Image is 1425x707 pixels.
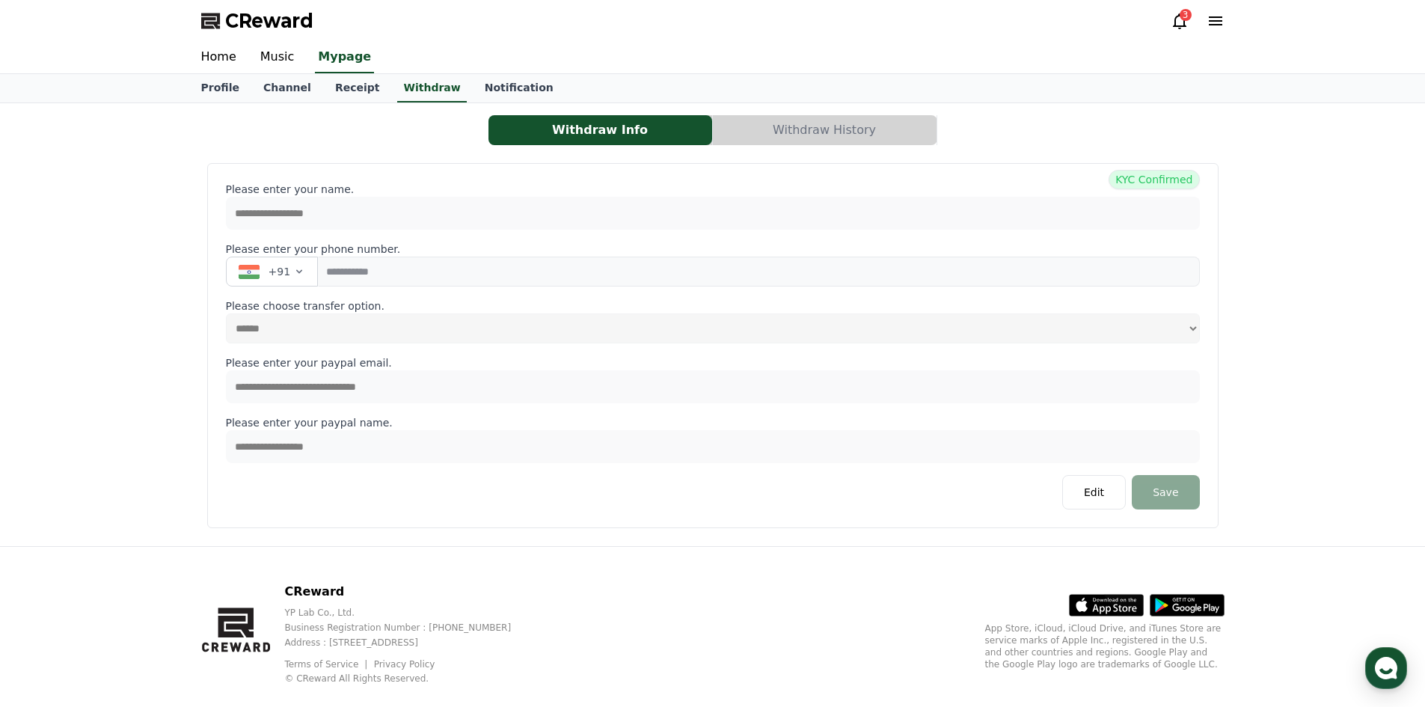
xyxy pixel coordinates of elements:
[1171,12,1189,30] a: 3
[488,115,713,145] a: Withdraw Info
[225,9,313,33] span: CReward
[284,673,535,685] p: © CReward All Rights Reserved.
[269,264,291,279] span: +91
[226,242,1200,257] p: Please enter your phone number.
[221,497,258,509] span: Settings
[226,299,1200,313] p: Please choose transfer option.
[99,474,193,512] a: Messages
[284,659,370,670] a: Terms of Service
[193,474,287,512] a: Settings
[284,607,535,619] p: YP Lab Co., Ltd.
[1132,475,1199,509] button: Save
[4,474,99,512] a: Home
[189,42,248,73] a: Home
[488,115,712,145] button: Withdraw Info
[374,659,435,670] a: Privacy Policy
[1180,9,1192,21] div: 3
[226,355,1200,370] p: Please enter your paypal email.
[284,622,535,634] p: Business Registration Number : [PHONE_NUMBER]
[397,74,466,102] a: Withdraw
[189,74,251,102] a: Profile
[1062,475,1126,509] button: Edit
[226,182,1200,197] p: Please enter your name.
[713,115,937,145] button: Withdraw History
[201,9,313,33] a: CReward
[226,415,1200,430] p: Please enter your paypal name.
[323,74,392,102] a: Receipt
[124,498,168,509] span: Messages
[38,497,64,509] span: Home
[284,637,535,649] p: Address : [STREET_ADDRESS]
[1109,170,1199,189] span: KYC Confirmed
[251,74,323,102] a: Channel
[248,42,307,73] a: Music
[985,622,1225,670] p: App Store, iCloud, iCloud Drive, and iTunes Store are service marks of Apple Inc., registered in ...
[284,583,535,601] p: CReward
[315,42,374,73] a: Mypage
[473,74,566,102] a: Notification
